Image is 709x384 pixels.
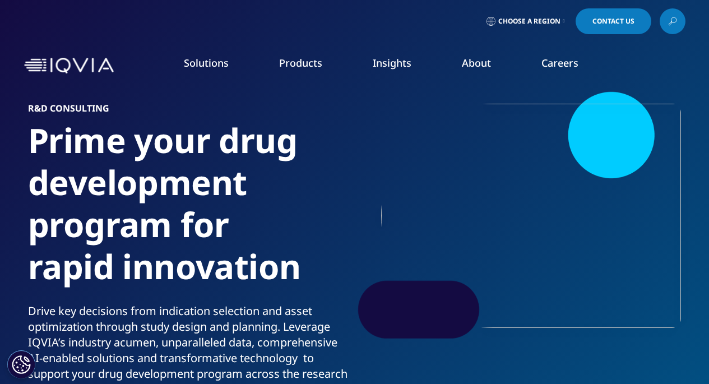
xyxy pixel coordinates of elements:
a: Careers [541,56,578,70]
a: Contact Us [576,8,651,34]
span: Contact Us [592,18,634,25]
h1: Prime your drug development program for rapid innovation [28,119,350,303]
a: Products [279,56,322,70]
a: About [462,56,491,70]
h6: R&D CONSULTING [28,104,350,119]
img: 2143_team-meeting-around-table-in-office.png [381,104,681,328]
a: Insights [373,56,411,70]
img: IQVIA Healthcare Information Technology and Pharma Clinical Research Company [24,58,114,74]
button: Cookie 设置 [7,350,35,378]
nav: Primary [118,39,685,92]
span: Choose a Region [498,17,560,26]
a: Solutions [184,56,229,70]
